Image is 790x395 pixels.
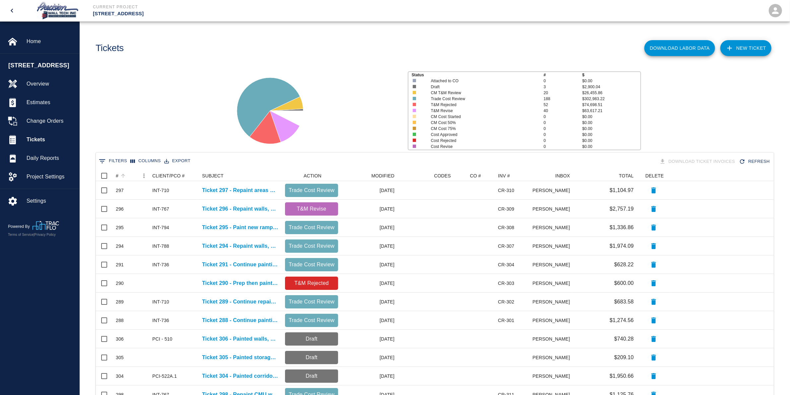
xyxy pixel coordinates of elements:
p: Powered By [8,224,33,230]
div: INT-788 [152,243,169,249]
div: ACTION [304,170,322,181]
p: 0 [543,126,582,132]
div: [DATE] [341,367,398,385]
p: $683.58 [614,298,634,306]
p: 0 [543,144,582,150]
div: CODES [398,170,454,181]
p: T&M Revise [288,205,335,213]
p: Trade Cost Review [288,298,335,306]
p: Trade Cost Review [288,224,335,231]
button: Export [163,156,192,166]
p: 0 [543,132,582,138]
div: 288 [116,317,124,324]
div: CLIENT/PCO # [152,170,185,181]
p: $63,617.21 [582,108,640,114]
p: Ticket 290 - Prep then paint walls and ceilings in storage room G113 [202,279,278,287]
p: $740.28 [614,335,634,343]
div: [DATE] [341,181,398,200]
p: 0 [543,120,582,126]
p: $0.00 [582,138,640,144]
div: INBOX [555,170,570,181]
div: INT-794 [152,224,169,231]
button: open drawer [4,3,20,19]
div: [PERSON_NAME] [533,367,573,385]
a: Terms of Service [8,233,34,236]
div: 291 [116,261,124,268]
p: 3 [543,84,582,90]
div: [DATE] [341,218,398,237]
p: Draft [288,335,335,343]
p: CM Cost 50% [431,120,533,126]
div: # [116,170,118,181]
div: SUBJECT [199,170,282,181]
div: PCI - 510 [152,336,173,342]
div: # [112,170,149,181]
a: Ticket 296 - Repaint walls, doors, and frames on 1st floor [202,205,278,213]
p: $1,950.66 [610,372,634,380]
div: CR-303 [498,280,514,287]
div: [PERSON_NAME] [533,218,573,237]
span: Change Orders [27,117,74,125]
a: Ticket 291 - Continue painting exposed intumescent columns in south lobby 102 [202,261,278,269]
p: Draft [288,372,335,380]
p: $0.00 [582,144,640,150]
p: # [543,72,582,78]
a: Ticket 295 - Paint new ramp in G102 corridor [202,224,278,231]
div: [DATE] [341,330,398,348]
div: 305 [116,354,124,361]
p: 40 [543,108,582,114]
div: 297 [116,187,124,194]
p: $0.00 [582,132,640,138]
div: CR-309 [498,206,514,212]
div: INT-736 [152,261,169,268]
div: [PERSON_NAME] [533,255,573,274]
div: CR-307 [498,243,514,249]
a: Ticket 306 - Painted walls, ceilings, structure in rooms 813 and 814 [202,335,278,343]
span: Tickets [27,136,74,144]
div: [PERSON_NAME] [533,274,573,293]
div: 295 [116,224,124,231]
span: [STREET_ADDRESS] [8,61,76,70]
a: Ticket 304 - Painted corridors in 8107, 8006, and 7000 in floors 7 and 8 [202,372,278,380]
div: [DATE] [341,237,398,255]
div: SUBJECT [202,170,224,181]
p: $600.00 [614,279,634,287]
button: Menu [139,171,149,181]
div: INT-710 [152,298,169,305]
p: 52 [543,102,582,108]
span: | [34,233,35,236]
div: CR-301 [498,317,514,324]
div: TOTAL [619,170,634,181]
p: T&M Revise [431,108,533,114]
div: 290 [116,280,124,287]
div: INT-736 [152,317,169,324]
div: CO # [454,170,495,181]
a: Ticket 305 - Painted storage rooms in B1008 on level B-1 [202,354,278,362]
p: Ticket 289 - Continue repainting areas on floors 5 and 6 [202,298,278,306]
iframe: Chat Widget [680,323,790,395]
p: Cost Approved [431,132,533,138]
div: PCI-522A.1 [152,373,177,379]
p: CM Cost 75% [431,126,533,132]
span: Overview [27,80,74,88]
button: Download Labor Data [644,40,715,56]
div: TOTAL [573,170,637,181]
p: $0.00 [582,114,640,120]
div: [PERSON_NAME] [533,181,573,200]
p: Cost Revise [431,144,533,150]
div: INBOX [533,170,573,181]
p: Status [412,72,544,78]
p: 0 [543,78,582,84]
a: Ticket 288 - Continue painting exposed intumescent column in south lobby 102 [202,316,278,324]
div: INV # [495,170,533,181]
div: [PERSON_NAME] [533,293,573,311]
span: Settings [27,197,74,205]
div: INT-710 [152,187,169,194]
div: 289 [116,298,124,305]
div: CR-310 [498,187,514,194]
